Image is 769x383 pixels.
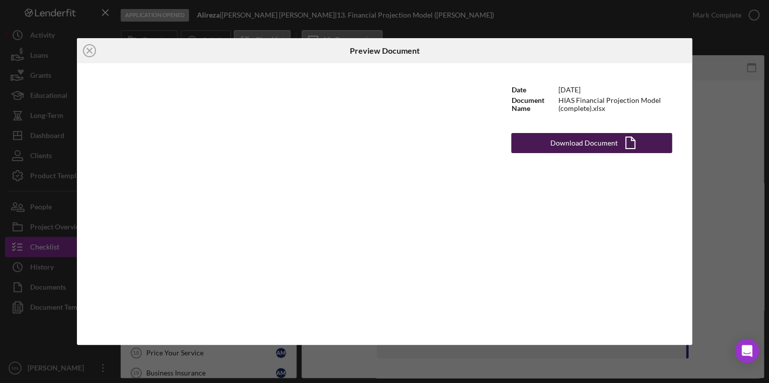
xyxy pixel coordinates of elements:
[512,85,526,94] b: Date
[550,133,618,153] div: Download Document
[77,63,491,344] iframe: File preview
[512,96,544,112] b: Document Name
[511,133,672,153] button: Download Document
[558,83,672,96] td: [DATE]
[735,339,759,363] div: Open Intercom Messenger
[558,96,672,113] td: HIAS Financial Projection Model (complete).xlsx
[350,46,420,55] h6: Preview Document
